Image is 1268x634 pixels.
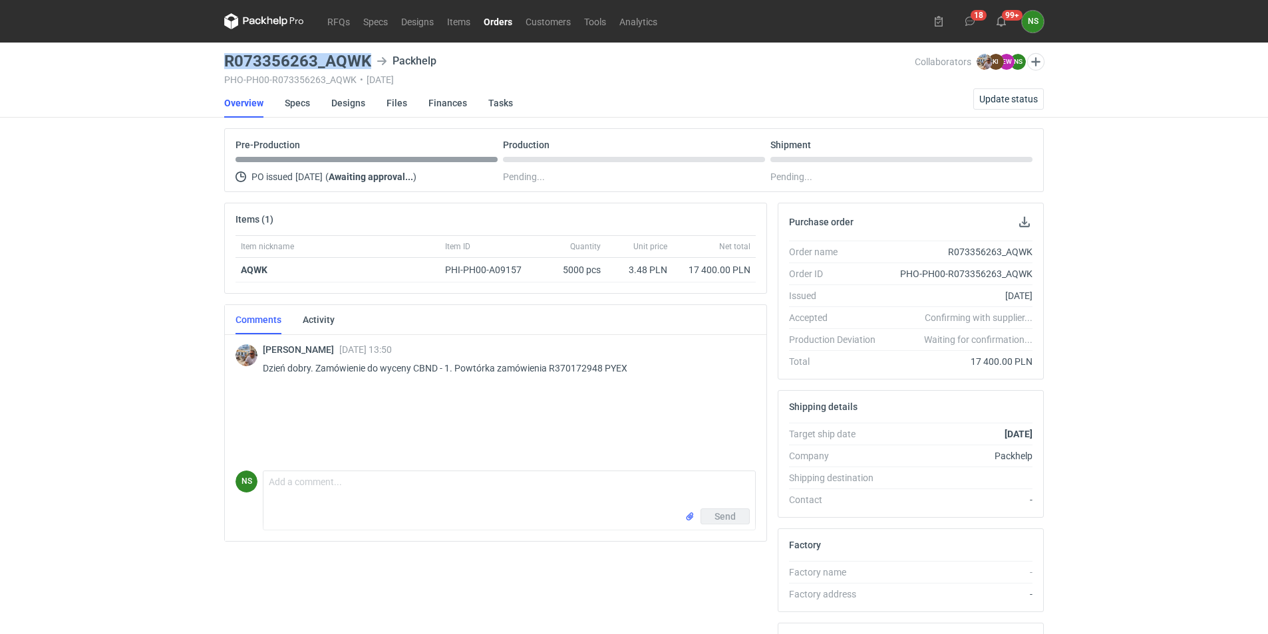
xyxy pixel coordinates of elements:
[789,355,886,368] div: Total
[477,13,519,29] a: Orders
[236,305,281,334] a: Comments
[357,13,395,29] a: Specs
[719,241,750,252] span: Net total
[377,53,436,69] div: Packhelp
[488,88,513,118] a: Tasks
[886,566,1032,579] div: -
[413,171,416,182] span: )
[714,512,736,521] span: Send
[540,258,606,282] div: 5000 pcs
[224,74,915,85] div: PHO-PH00-R073356263_AQWK [DATE]
[988,54,1004,70] figcaption: KI
[325,171,329,182] span: (
[789,587,886,601] div: Factory address
[241,264,267,275] strong: AQWK
[789,401,858,412] h2: Shipping details
[611,263,667,276] div: 3.48 PLN
[445,263,534,276] div: PHI-PH00-A09157
[979,94,1038,104] span: Update status
[886,493,1032,506] div: -
[329,171,413,182] strong: Awaiting approval...
[519,13,577,29] a: Customers
[295,169,323,185] span: [DATE]
[770,169,1032,185] div: Pending...
[387,88,407,118] a: Files
[577,13,613,29] a: Tools
[789,471,886,484] div: Shipping destination
[999,54,1015,70] figcaption: EW
[263,360,745,376] p: Dzień dobry. Zamówienie do wyceny CBND - 1. Powtórka zamówienia R370172948 PYEX
[1027,53,1044,70] button: Edit collaborators
[886,289,1032,302] div: [DATE]
[236,471,257,492] div: Natalia Stępak
[236,140,300,150] p: Pre-Production
[503,169,545,185] span: Pending...
[886,587,1032,601] div: -
[236,471,257,492] figcaption: NS
[789,289,886,302] div: Issued
[236,214,273,225] h2: Items (1)
[360,74,363,85] span: •
[263,344,339,355] span: [PERSON_NAME]
[236,344,257,366] img: Michał Palasek
[886,267,1032,280] div: PHO-PH00-R073356263_AQWK
[1022,11,1044,33] button: NS
[339,344,392,355] span: [DATE] 13:50
[428,88,467,118] a: Finances
[1017,214,1032,230] button: Download PO
[924,333,1032,346] em: Waiting for confirmation...
[886,449,1032,463] div: Packhelp
[236,169,498,185] div: PO issued
[886,355,1032,368] div: 17 400.00 PLN
[789,217,854,227] h2: Purchase order
[678,263,750,276] div: 17 400.00 PLN
[633,241,667,252] span: Unit price
[395,13,440,29] a: Designs
[915,56,971,67] span: Collaborators
[789,333,886,346] div: Production Deviation
[224,88,263,118] a: Overview
[789,311,886,324] div: Accepted
[570,241,601,252] span: Quantity
[886,245,1032,259] div: R073356263_AQWK
[285,88,310,118] a: Specs
[331,88,365,118] a: Designs
[789,493,886,506] div: Contact
[789,566,886,579] div: Factory name
[977,54,993,70] img: Michał Palasek
[1005,429,1032,439] strong: [DATE]
[503,140,550,150] p: Production
[789,449,886,463] div: Company
[321,13,357,29] a: RFQs
[925,312,1032,323] em: Confirming with supplier...
[1022,11,1044,33] div: Natalia Stępak
[973,88,1044,110] button: Update status
[959,11,981,32] button: 18
[991,11,1012,32] button: 99+
[789,427,886,441] div: Target ship date
[789,267,886,280] div: Order ID
[613,13,664,29] a: Analytics
[303,305,335,334] a: Activity
[224,13,304,29] svg: Packhelp Pro
[1010,54,1026,70] figcaption: NS
[445,241,470,252] span: Item ID
[440,13,477,29] a: Items
[701,508,750,524] button: Send
[789,540,821,550] h2: Factory
[770,140,811,150] p: Shipment
[241,241,294,252] span: Item nickname
[224,53,371,69] h3: R073356263_AQWK
[789,245,886,259] div: Order name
